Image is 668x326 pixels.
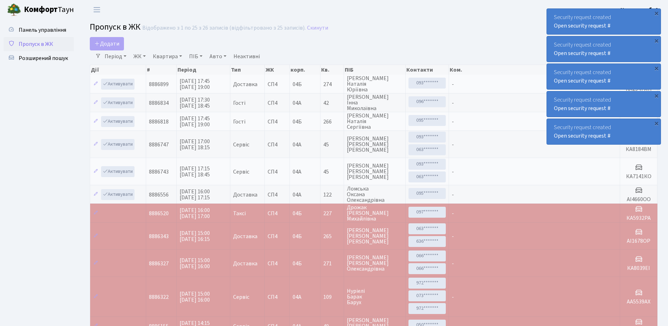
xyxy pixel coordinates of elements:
[547,36,661,62] div: Security request created
[293,260,302,267] span: 04Б
[102,50,129,62] a: Період
[149,168,169,176] span: 8886743
[452,118,454,126] span: -
[233,142,249,147] span: Сервіс
[620,6,660,14] a: Консьєрж б. 4.
[554,132,611,140] a: Open security request #
[101,79,135,90] a: Активувати
[88,4,106,16] button: Переключити навігацію
[347,76,402,92] span: [PERSON_NAME] Наталія Юріївна
[653,65,660,72] div: ×
[101,97,135,108] a: Активувати
[293,118,302,126] span: 04Б
[452,168,454,176] span: -
[233,192,257,198] span: Доставка
[623,298,654,305] h5: AA5539AX
[554,104,611,112] a: Open security request #
[233,261,257,266] span: Доставка
[547,119,661,144] div: Security request created
[149,80,169,88] span: 8886899
[449,65,620,75] th: Ком.
[293,99,301,107] span: 04А
[406,65,449,75] th: Контакти
[149,233,169,240] span: 8886343
[149,99,169,107] span: 8886834
[101,189,135,200] a: Активувати
[149,210,169,217] span: 8886520
[90,37,124,50] a: Додати
[547,64,661,89] div: Security request created
[323,81,341,87] span: 274
[230,65,265,75] th: Тип
[452,191,454,199] span: -
[323,234,341,239] span: 265
[293,80,302,88] span: 04Б
[323,294,341,300] span: 109
[90,21,141,33] span: Пропуск в ЖК
[452,210,454,217] span: -
[131,50,149,62] a: ЖК
[180,290,210,304] span: [DATE] 15:00 [DATE] 16:00
[452,141,454,149] span: -
[90,65,146,75] th: Дії
[233,81,257,87] span: Доставка
[101,116,135,127] a: Активувати
[268,169,287,175] span: СП4
[323,261,341,266] span: 271
[623,146,654,153] h5: КА8184ВМ
[19,26,66,34] span: Панель управління
[180,165,210,179] span: [DATE] 17:15 [DATE] 18:45
[268,192,287,198] span: СП4
[293,141,301,149] span: 04А
[149,141,169,149] span: 8886747
[268,211,287,216] span: СП4
[180,115,210,128] span: [DATE] 17:45 [DATE] 19:00
[268,142,287,147] span: СП4
[293,210,302,217] span: 04Б
[231,50,263,62] a: Неактивні
[653,37,660,44] div: ×
[19,40,53,48] span: Пропуск в ЖК
[623,215,654,222] h5: КА5932РА
[4,23,74,37] a: Панель управління
[180,256,210,270] span: [DATE] 15:00 [DATE] 16:00
[554,22,611,30] a: Open security request #
[4,51,74,65] a: Розширений пошук
[323,169,341,175] span: 45
[233,211,246,216] span: Таксі
[290,65,321,75] th: корп.
[293,168,301,176] span: 04А
[623,238,654,244] h5: АІ1678ОР
[653,120,660,127] div: ×
[207,50,229,62] a: Авто
[323,211,341,216] span: 227
[24,4,58,15] b: Комфорт
[268,119,287,125] span: СП4
[233,234,257,239] span: Доставка
[149,293,169,301] span: 8886322
[101,139,135,150] a: Активувати
[180,138,210,151] span: [DATE] 17:00 [DATE] 18:15
[452,99,454,107] span: -
[146,65,177,75] th: #
[323,192,341,198] span: 122
[653,10,660,17] div: ×
[653,92,660,99] div: ×
[347,186,402,203] span: Ломська Оксана Олександрівна
[452,233,454,240] span: -
[347,288,402,305] span: Нуріелі Барак Барух
[347,136,402,153] span: [PERSON_NAME] [PERSON_NAME] [PERSON_NAME]
[150,50,185,62] a: Квартира
[344,65,406,75] th: ПІБ
[268,261,287,266] span: СП4
[180,188,210,201] span: [DATE] 16:00 [DATE] 17:15
[554,77,611,85] a: Open security request #
[323,100,341,106] span: 42
[268,234,287,239] span: СП4
[347,163,402,180] span: [PERSON_NAME] [PERSON_NAME] [PERSON_NAME]
[623,173,654,180] h5: КА7141КО
[347,113,402,130] span: [PERSON_NAME] Наталія Сергіївна
[452,293,454,301] span: -
[180,77,210,91] span: [DATE] 17:45 [DATE] 19:00
[233,169,249,175] span: Сервіс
